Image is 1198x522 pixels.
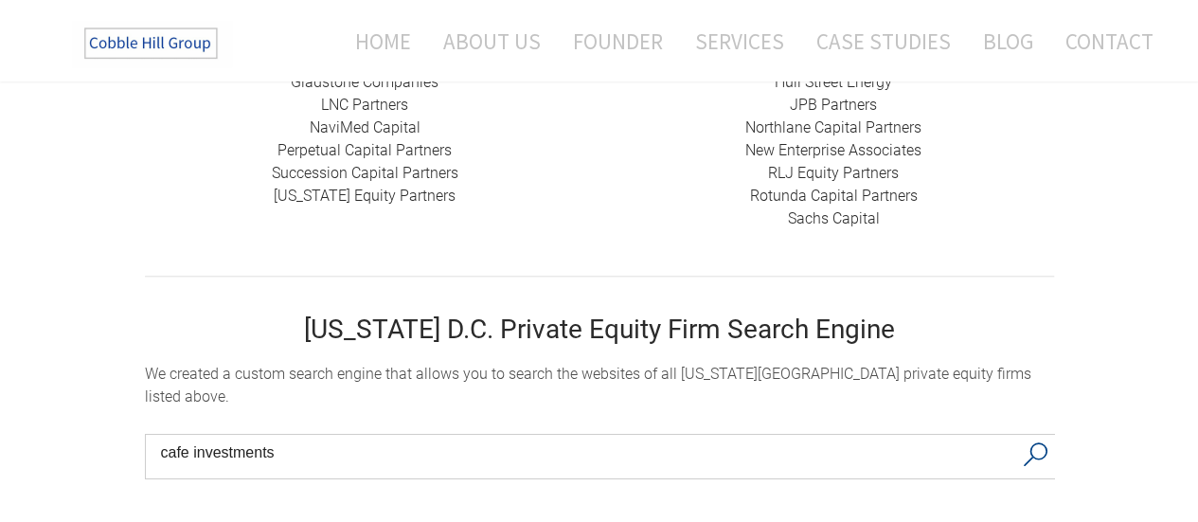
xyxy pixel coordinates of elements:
[72,20,233,67] img: The Cobble Hill Group LLC
[310,118,420,136] a: NaviMed Capital
[291,73,438,91] a: Gladstone Companies
[161,439,1012,467] input: Search input
[327,16,425,66] a: Home
[1051,16,1168,66] a: Contact
[274,187,456,205] a: [US_STATE] Equity Partners​
[790,96,877,114] a: JPB Partners
[145,316,1054,343] h2: [US_STATE] D.C. Private Equity Firm Search Engine
[768,164,899,182] a: ​RLJ Equity Partners
[1016,435,1055,475] button: Search
[969,16,1047,66] a: Blog
[321,96,408,114] a: LNC Partners
[429,16,555,66] a: About Us
[681,16,798,66] a: Services
[750,187,918,205] a: ​​Rotunda Capital Partners
[559,16,677,66] a: Founder
[272,164,458,182] a: Succession Capital Partners
[775,73,892,91] a: Hull Street Energy
[745,118,921,136] a: Northlane Capital Partners
[788,209,880,227] a: Sachs Capital
[277,141,452,159] a: ​Perpetual Capital Partners
[145,363,1054,408] div: ​We created a custom search engine that allows you to search the websites of all [US_STATE][GEOGR...
[745,141,921,159] a: New Enterprise Associates
[802,16,965,66] a: Case Studies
